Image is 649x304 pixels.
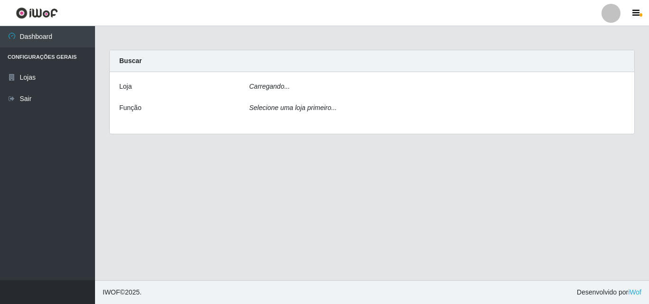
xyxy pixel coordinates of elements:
[103,288,120,296] span: IWOF
[249,104,337,111] i: Selecione uma loja primeiro...
[119,57,142,64] strong: Buscar
[577,287,641,297] span: Desenvolvido por
[103,287,142,297] span: © 2025 .
[249,83,290,90] i: Carregando...
[628,288,641,296] a: iWof
[119,103,142,113] label: Função
[16,7,58,19] img: CoreUI Logo
[119,82,132,92] label: Loja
